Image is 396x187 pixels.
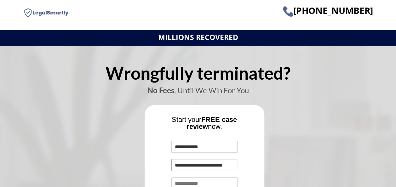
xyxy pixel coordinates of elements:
[283,4,373,16] span: [PHONE_NUMBER]
[283,9,373,15] a: [PHONE_NUMBER]
[149,116,260,135] div: Start your now.
[23,65,373,87] div: Wrongfully terminated?
[147,86,174,95] b: No Fees
[158,32,238,42] strong: MILLIONS RECOVERED
[23,87,373,99] div: , Until We Win For You
[187,116,237,130] b: FREE case review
